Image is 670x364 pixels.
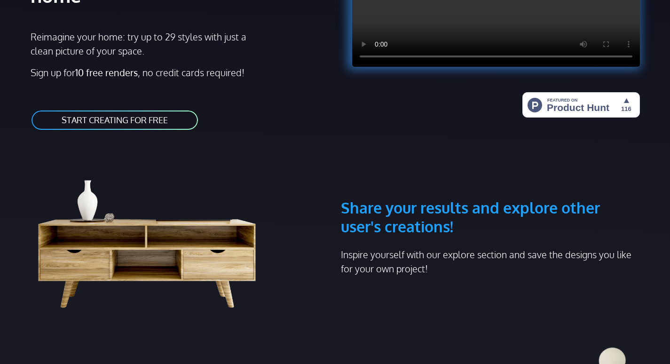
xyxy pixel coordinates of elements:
[31,30,255,58] p: Reimagine your home: try up to 29 styles with just a clean picture of your space.
[522,92,640,118] img: HomeStyler AI - Interior Design Made Easy: One Click to Your Dream Home | Product Hunt
[31,153,278,313] img: living room cabinet
[31,65,330,79] p: Sign up for , no credit cards required!
[341,247,640,276] p: Inspire yourself with our explore section and save the designs you like for your own project!
[75,66,138,79] strong: 10 free renders
[31,110,199,131] a: START CREATING FOR FREE
[341,153,640,236] h3: Share your results and explore other user's creations!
